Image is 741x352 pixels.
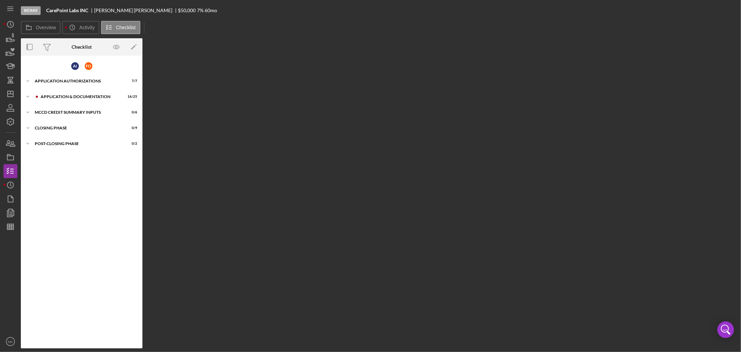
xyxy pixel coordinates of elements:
div: F O [85,62,92,70]
div: Application & Documentation [41,95,120,99]
div: A I [71,62,79,70]
label: Activity [79,25,94,30]
div: 16 / 25 [125,95,137,99]
button: Checklist [101,21,140,34]
b: CarePoint Labs INC [46,8,88,13]
div: 7 / 7 [125,79,137,83]
div: Post-Closing Phase [35,142,120,146]
div: Open Intercom Messenger [717,321,734,338]
div: 60 mo [205,8,217,13]
div: 0 / 2 [125,142,137,146]
div: Checklist [72,44,92,50]
button: Activity [62,21,99,34]
label: Checklist [116,25,136,30]
div: Intake [21,6,41,15]
button: Overview [21,21,60,34]
div: 0 / 9 [125,126,137,130]
label: Overview [36,25,56,30]
span: $50,000 [178,7,196,13]
div: Application Authorizations [35,79,120,83]
div: Closing Phase [35,126,120,130]
text: MK [8,340,13,344]
div: 7 % [197,8,204,13]
div: 0 / 6 [125,110,137,114]
div: MCCD Credit Summary Inputs [35,110,120,114]
div: [PERSON_NAME] [PERSON_NAME] [94,8,178,13]
button: MK [3,335,17,349]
